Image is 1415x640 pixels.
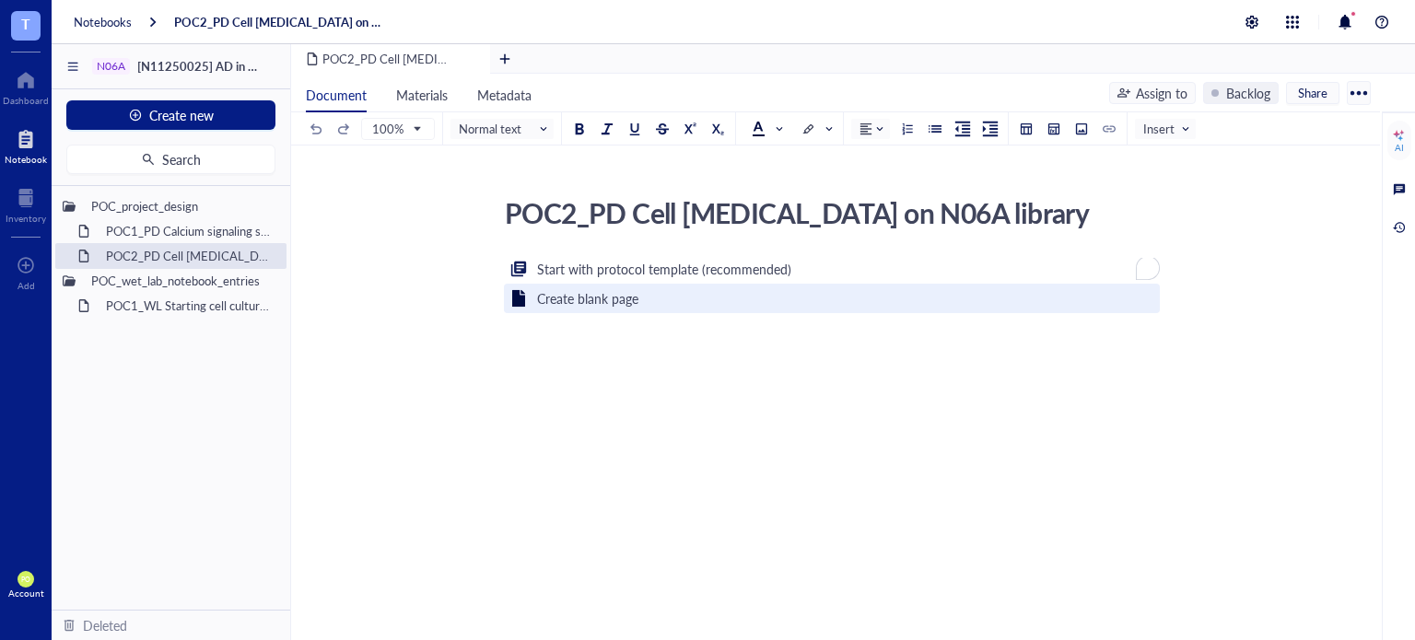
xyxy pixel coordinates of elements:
[537,288,638,308] div: Create blank page
[537,259,791,279] div: Start with protocol template (recommended)
[504,258,1160,613] div: To enrich screen reader interactions, please activate Accessibility in Grammarly extension settings
[149,108,214,122] span: Create new
[5,124,47,165] a: Notebook
[1286,82,1339,104] button: Share
[83,615,127,635] div: Deleted
[66,100,275,130] button: Create new
[174,14,382,30] a: POC2_PD Cell [MEDICAL_DATA] on N06A library
[1143,121,1191,137] span: Insert
[162,152,201,167] span: Search
[18,280,35,291] div: Add
[98,243,279,269] div: POC2_PD Cell [MEDICAL_DATA] on N06A library
[1298,85,1327,101] span: Share
[3,65,49,106] a: Dashboard
[8,588,44,599] div: Account
[3,95,49,106] div: Dashboard
[98,293,279,319] div: POC1_WL Starting cell culture protocol
[21,576,30,584] span: PO
[66,145,275,174] button: Search
[98,218,279,244] div: POC1_PD Calcium signaling screen of N06A library
[306,86,367,104] span: Document
[1226,83,1270,103] div: Backlog
[477,86,532,104] span: Metadata
[74,14,132,30] a: Notebooks
[1136,83,1187,103] div: Assign to
[6,183,46,224] a: Inventory
[396,86,448,104] span: Materials
[21,12,30,35] span: T
[97,60,125,73] div: N06A
[6,213,46,224] div: Inventory
[497,190,1152,236] div: POC2_PD Cell [MEDICAL_DATA] on N06A library
[83,268,279,294] div: POC_wet_lab_notebook_entries
[137,57,345,75] span: [N11250025] AD in GBM project-POC
[5,154,47,165] div: Notebook
[1395,142,1404,153] div: AI
[83,193,279,219] div: POC_project_design
[372,121,420,137] span: 100%
[459,121,549,137] span: Normal text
